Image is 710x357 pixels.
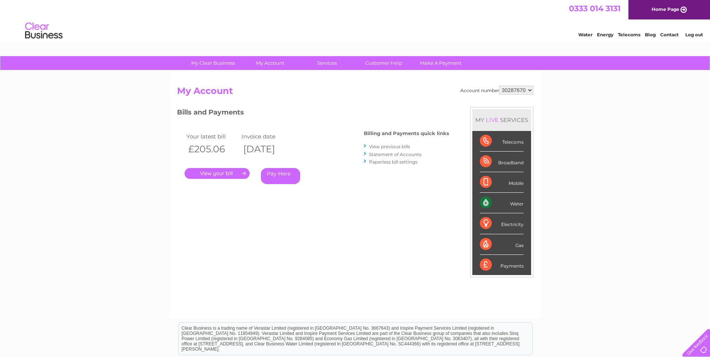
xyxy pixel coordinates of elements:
[240,131,295,141] td: Invoice date
[480,131,524,152] div: Telecoms
[480,172,524,193] div: Mobile
[618,32,640,37] a: Telecoms
[578,32,592,37] a: Water
[480,152,524,172] div: Broadband
[25,19,63,42] img: logo.png
[240,141,295,157] th: [DATE]
[480,193,524,213] div: Water
[239,56,301,70] a: My Account
[597,32,613,37] a: Energy
[645,32,656,37] a: Blog
[179,4,532,36] div: Clear Business is a trading name of Verastar Limited (registered in [GEOGRAPHIC_DATA] No. 3667643...
[369,152,421,157] a: Statement of Accounts
[364,131,449,136] h4: Billing and Payments quick links
[177,107,449,120] h3: Bills and Payments
[460,86,533,95] div: Account number
[410,56,472,70] a: Make A Payment
[472,109,531,131] div: MY SERVICES
[185,141,240,157] th: £205.06
[182,56,244,70] a: My Clear Business
[185,168,250,179] a: .
[480,255,524,275] div: Payments
[685,32,703,37] a: Log out
[369,159,417,165] a: Paperless bill settings
[480,213,524,234] div: Electricity
[369,144,410,149] a: View previous bills
[177,86,533,100] h2: My Account
[185,131,240,141] td: Your latest bill
[480,234,524,255] div: Gas
[296,56,358,70] a: Services
[261,168,300,184] a: Pay Here
[484,116,500,123] div: LIVE
[660,32,679,37] a: Contact
[353,56,415,70] a: Customer Help
[569,4,621,13] a: 0333 014 3131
